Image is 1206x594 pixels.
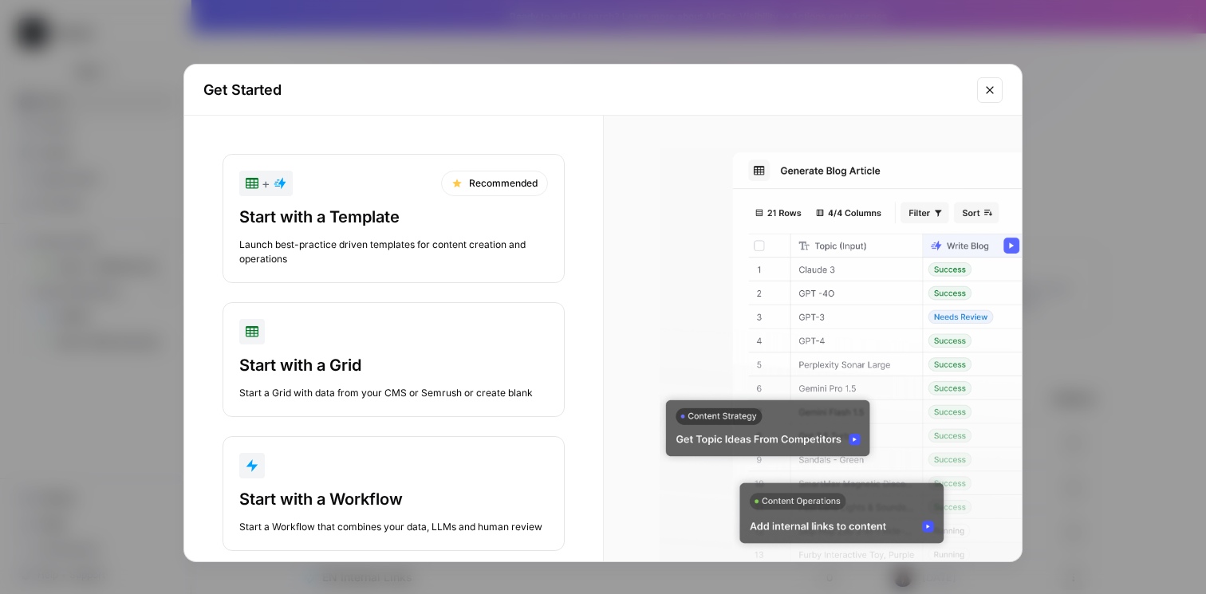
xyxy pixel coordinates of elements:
[246,174,286,193] div: +
[203,79,968,101] h2: Get Started
[239,206,548,228] div: Start with a Template
[239,488,548,510] div: Start with a Workflow
[239,386,548,400] div: Start a Grid with data from your CMS or Semrush or create blank
[223,154,565,283] button: +RecommendedStart with a TemplateLaunch best-practice driven templates for content creation and o...
[223,436,565,551] button: Start with a WorkflowStart a Workflow that combines your data, LLMs and human review
[223,302,565,417] button: Start with a GridStart a Grid with data from your CMS or Semrush or create blank
[239,520,548,534] div: Start a Workflow that combines your data, LLMs and human review
[239,354,548,376] div: Start with a Grid
[441,171,548,196] div: Recommended
[239,238,548,266] div: Launch best-practice driven templates for content creation and operations
[977,77,1003,103] button: Close modal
